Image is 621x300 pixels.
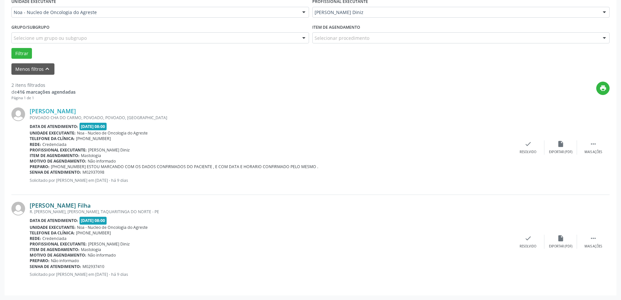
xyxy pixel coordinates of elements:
b: Rede: [30,236,41,241]
i: keyboard_arrow_up [44,65,51,72]
b: Motivo de agendamento: [30,158,86,164]
div: Página 1 de 1 [11,95,76,101]
span: Não informado [51,258,79,263]
b: Data de atendimento: [30,124,78,129]
b: Motivo de agendamento: [30,252,86,258]
button: Filtrar [11,48,32,59]
span: Mastologia [81,247,101,252]
div: Mais ações [584,244,602,249]
span: Não informado [88,252,116,258]
div: Exportar (PDF) [549,244,572,249]
i: insert_drive_file [557,235,564,242]
i:  [590,140,597,148]
span: Noa - Nucleo de Oncologia do Agreste [14,9,296,16]
img: img [11,107,25,121]
span: [DATE] 08:00 [80,123,107,130]
i: print [599,85,607,92]
span: [PHONE_NUMBER] [76,230,111,236]
b: Unidade executante: [30,130,76,136]
div: de [11,88,76,95]
span: Selecione um grupo ou subgrupo [14,35,87,41]
img: img [11,202,25,215]
b: Telefone da clínica: [30,136,75,141]
i:  [590,235,597,242]
div: 2 itens filtrados [11,82,76,88]
div: Exportar (PDF) [549,150,572,154]
b: Profissional executante: [30,241,87,247]
span: [PERSON_NAME] Diniz [88,147,130,153]
b: Senha de atendimento: [30,264,81,269]
span: Não informado [88,158,116,164]
span: Selecionar procedimento [315,35,369,41]
span: Credenciada [42,236,67,241]
b: Senha de atendimento: [30,169,81,175]
span: M02937098 [82,169,104,175]
i: insert_drive_file [557,140,564,148]
b: Preparo: [30,164,50,169]
b: Data de atendimento: [30,218,78,223]
span: Mastologia [81,153,101,158]
i: check [525,140,532,148]
div: Mais ações [584,150,602,154]
div: POVOADO CHA DO CARMO, POVOADO, POVOADO, [GEOGRAPHIC_DATA] [30,115,512,120]
span: Credenciada [42,142,67,147]
p: Solicitado por [PERSON_NAME] em [DATE] - há 9 dias [30,178,512,183]
p: Solicitado por [PERSON_NAME] em [DATE] - há 9 dias [30,272,512,277]
button: print [596,82,610,95]
span: [PERSON_NAME] Diniz [315,9,597,16]
b: Preparo: [30,258,50,263]
div: Resolvido [520,244,536,249]
b: Item de agendamento: [30,153,80,158]
label: Grupo/Subgrupo [11,22,50,32]
span: [PERSON_NAME] Diniz [88,241,130,247]
a: [PERSON_NAME] Filha [30,202,91,209]
a: [PERSON_NAME] [30,107,76,115]
b: Unidade executante: [30,225,76,230]
i: check [525,235,532,242]
b: Item de agendamento: [30,247,80,252]
span: Noa - Nucleo de Oncologia do Agreste [77,130,148,136]
b: Rede: [30,142,41,147]
span: [DATE] 08:00 [80,217,107,224]
b: Profissional executante: [30,147,87,153]
span: Noa - Nucleo de Oncologia do Agreste [77,225,148,230]
div: R. [PERSON_NAME], [PERSON_NAME], TAQUARITINGA DO NORTE - PE [30,209,512,214]
div: Resolvido [520,150,536,154]
strong: 416 marcações agendadas [17,89,76,95]
span: M02937410 [82,264,104,269]
b: Telefone da clínica: [30,230,75,236]
label: Item de agendamento [312,22,360,32]
span: [PHONE_NUMBER] ESTOU MARCANDO COM OS DADOS CONFIRMADOS DO PACIENTE , E COM DATA E HORARIO CONFIRM... [51,164,318,169]
button: Menos filtroskeyboard_arrow_up [11,63,54,75]
span: [PHONE_NUMBER] [76,136,111,141]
